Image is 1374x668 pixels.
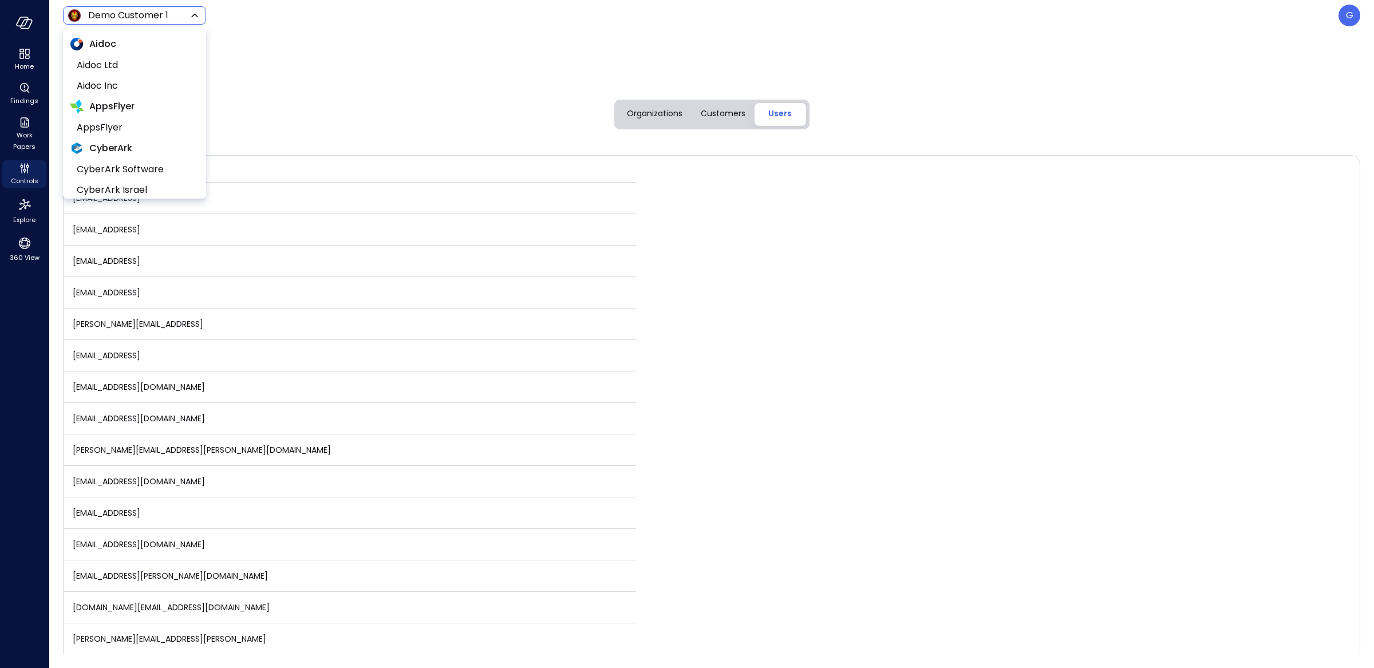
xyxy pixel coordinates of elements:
li: Aidoc Ltd [70,55,199,76]
li: AppsFlyer [70,117,199,138]
span: AppsFlyer [89,100,135,113]
span: Aidoc [89,37,116,51]
span: CyberArk [89,141,132,155]
span: CyberArk Israel [77,183,190,197]
li: CyberArk Israel [70,180,199,200]
span: Aidoc Ltd [77,58,190,72]
img: CyberArk [70,141,84,155]
span: AppsFlyer [77,121,190,135]
li: CyberArk Software [70,159,199,180]
span: Aidoc Inc [77,79,190,93]
img: AppsFlyer [70,100,84,113]
li: Aidoc Inc [70,76,199,96]
img: Aidoc [70,37,84,51]
span: CyberArk Software [77,163,190,176]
